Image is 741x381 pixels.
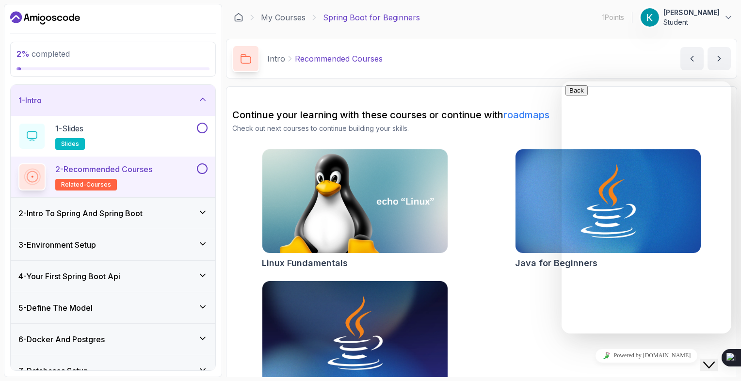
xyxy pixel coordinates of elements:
img: user profile image [641,8,659,27]
img: Java for Beginners card [515,149,701,253]
span: 2 % [16,49,30,59]
h3: 6 - Docker And Postgres [18,333,105,345]
img: Linux Fundamentals card [262,149,448,253]
button: 4-Your First Spring Boot Api [11,261,215,292]
p: Spring Boot for Beginners [323,12,420,23]
p: 2 - Recommended Courses [55,163,152,175]
iframe: chat widget [562,81,731,333]
a: My Courses [261,12,306,23]
h3: 1 - Intro [18,95,42,106]
p: Intro [267,53,285,64]
button: 2-Recommended Coursesrelated-courses [18,163,208,190]
a: roadmaps [503,109,549,121]
a: Java for Beginners cardJava for Beginners [515,149,701,270]
a: Linux Fundamentals cardLinux Fundamentals [262,149,448,270]
p: 1 Points [602,13,624,22]
button: 5-Define The Model [11,292,215,323]
button: previous content [680,47,704,70]
button: next content [708,47,731,70]
h3: 4 - Your First Spring Boot Api [18,270,120,282]
h2: Java for Beginners [515,256,597,270]
h2: Continue your learning with these courses or continue with [232,108,731,122]
a: Dashboard [10,10,80,26]
h3: 5 - Define The Model [18,302,93,314]
p: 1 - Slides [55,123,83,134]
span: completed [16,49,70,59]
h3: 7 - Databases Setup [18,365,88,377]
button: 6-Docker And Postgres [11,324,215,355]
button: user profile image[PERSON_NAME]Student [640,8,733,27]
iframe: chat widget [700,342,731,371]
h2: Linux Fundamentals [262,256,348,270]
button: 2-Intro To Spring And Spring Boot [11,198,215,229]
span: slides [61,140,79,148]
button: 1-Slidesslides [18,123,208,150]
span: related-courses [61,181,111,189]
p: [PERSON_NAME] [663,8,720,17]
a: Dashboard [234,13,243,22]
h3: 3 - Environment Setup [18,239,96,251]
button: 1-Intro [11,85,215,116]
iframe: chat widget [562,345,731,366]
h3: 2 - Intro To Spring And Spring Boot [18,207,143,219]
p: Check out next courses to continue building your skills. [232,124,731,133]
button: 3-Environment Setup [11,229,215,260]
p: Recommended Courses [295,53,383,64]
p: Student [663,17,720,27]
